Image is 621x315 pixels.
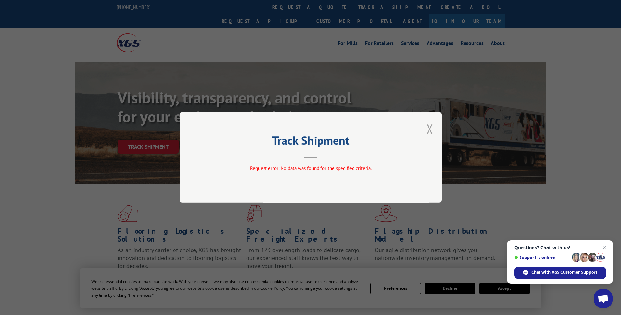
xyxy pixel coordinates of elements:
[514,245,606,250] span: Questions? Chat with us!
[600,244,608,251] span: Close chat
[531,269,597,275] span: Chat with XGS Customer Support
[212,136,409,148] h2: Track Shipment
[594,289,613,308] div: Open chat
[514,255,569,260] span: Support is online
[250,165,371,172] span: Request error: No data was found for the specified criteria.
[514,267,606,279] div: Chat with XGS Customer Support
[426,120,433,138] button: Close modal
